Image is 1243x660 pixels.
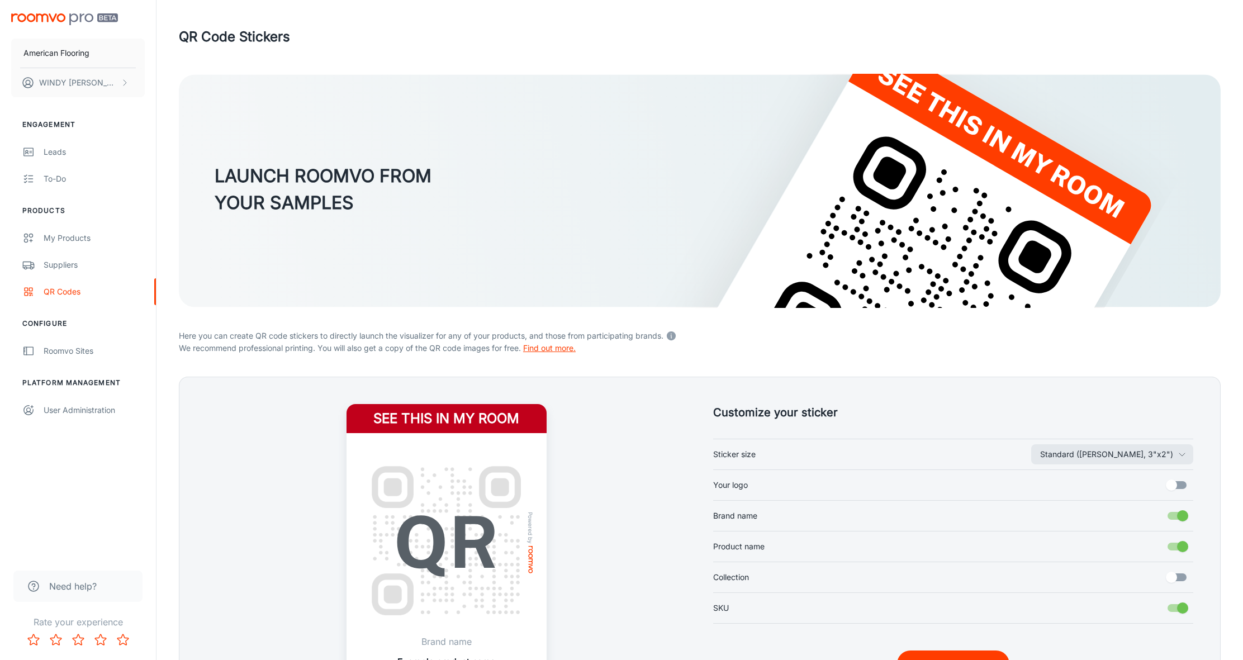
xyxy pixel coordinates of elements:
div: QR Codes [44,286,145,298]
div: To-do [44,173,145,185]
button: Rate 4 star [89,629,112,651]
div: User Administration [44,404,145,416]
img: Roomvo PRO Beta [11,13,118,25]
span: Product name [713,540,765,553]
button: Rate 3 star [67,629,89,651]
h5: Customize your sticker [713,404,1193,421]
h3: LAUNCH ROOMVO FROM YOUR SAMPLES [215,163,431,216]
span: Collection [713,571,749,583]
h4: See this in my room [347,404,547,433]
button: Rate 5 star [112,629,134,651]
p: We recommend professional printing. You will also get a copy of the QR code images for free. [179,342,1221,354]
span: Need help? [49,580,97,593]
button: Rate 2 star [45,629,67,651]
p: Here you can create QR code stickers to directly launch the visualizer for any of your products, ... [179,327,1221,342]
p: American Flooring [23,47,89,59]
button: WINDY [PERSON_NAME] [11,68,145,97]
div: Roomvo Sites [44,345,145,357]
h1: QR Code Stickers [179,27,290,47]
img: QR Code Example [360,454,533,628]
p: WINDY [PERSON_NAME] [39,77,118,89]
span: Powered by [525,512,536,544]
div: My Products [44,232,145,244]
span: Your logo [713,479,748,491]
div: Leads [44,146,145,158]
button: Rate 1 star [22,629,45,651]
div: Suppliers [44,259,145,271]
span: Sticker size [713,448,756,460]
a: Find out more. [523,343,576,353]
button: American Flooring [11,39,145,68]
img: roomvo [528,546,533,573]
span: Brand name [713,510,757,522]
button: Sticker size [1031,444,1193,464]
p: Brand name [397,635,495,648]
span: SKU [713,602,729,614]
p: Rate your experience [9,615,147,629]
